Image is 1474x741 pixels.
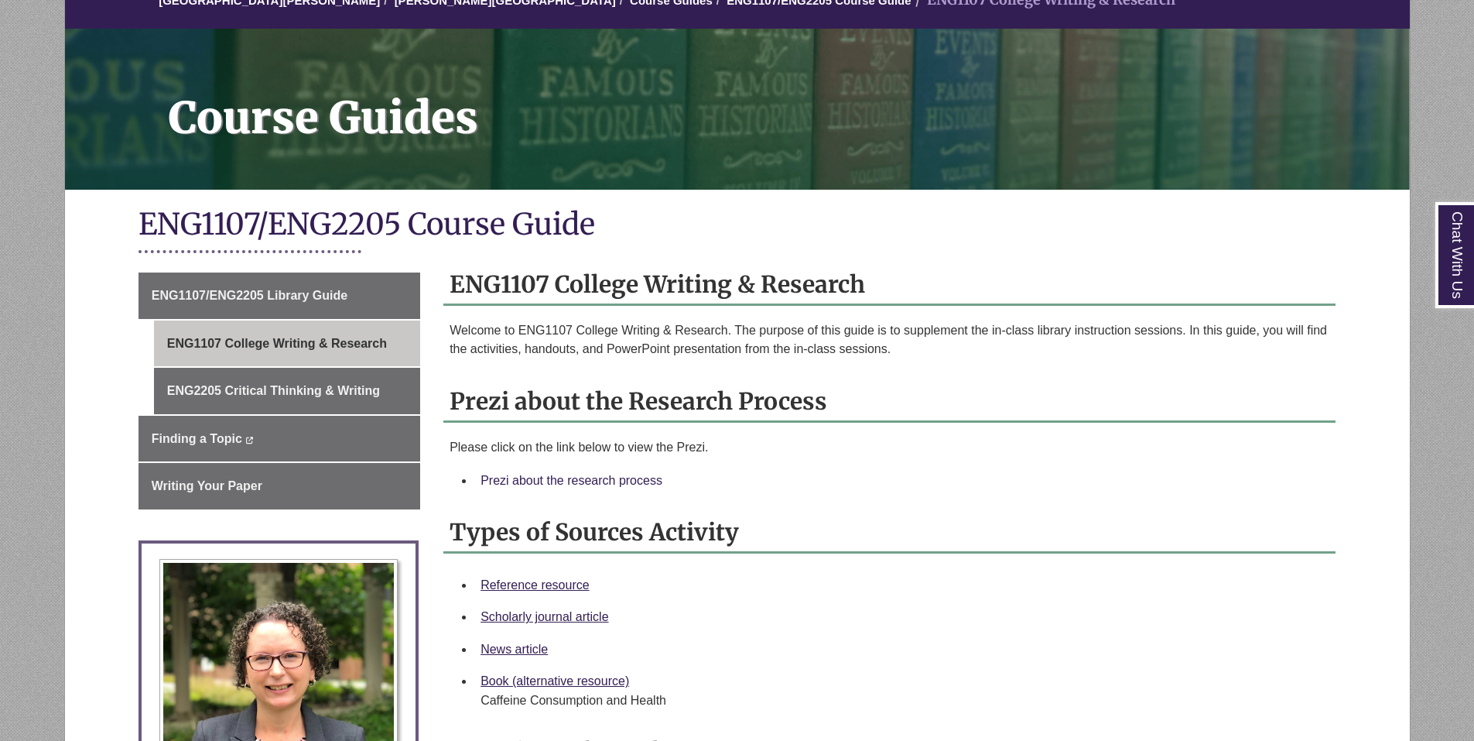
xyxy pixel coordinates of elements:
[139,205,1336,246] h1: ENG1107/ENG2205 Course Guide
[443,382,1335,423] h2: Prezi about the Research Process
[152,289,347,302] span: ENG1107/ENG2205 Library Guide
[139,273,420,509] div: Guide Page Menu
[152,29,1410,170] h1: Course Guides
[152,479,262,492] span: Writing Your Paper
[481,674,629,688] a: Book (alternative resource)
[481,610,608,623] a: Scholarly journal article
[443,265,1335,306] h2: ENG1107 College Writing & Research
[481,474,662,487] a: Prezi about the research process
[443,513,1335,554] h2: Types of Sources Activity
[139,463,420,509] a: Writing Your Paper
[450,321,1329,358] p: Welcome to ENG1107 College Writing & Research. The purpose of this guide is to supplement the in-...
[481,578,590,592] a: Reference resource
[154,321,420,367] a: ENG1107 College Writing & Research
[481,643,548,656] a: News article
[152,432,242,445] span: Finding a Topic
[481,691,1323,710] div: Caffeine Consumption and Health
[245,437,254,444] i: This link opens in a new window
[450,438,1329,457] p: Please click on the link below to view the Prezi.
[139,273,420,319] a: ENG1107/ENG2205 Library Guide
[154,368,420,414] a: ENG2205 Critical Thinking & Writing
[65,29,1410,190] a: Course Guides
[139,416,420,462] a: Finding a Topic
